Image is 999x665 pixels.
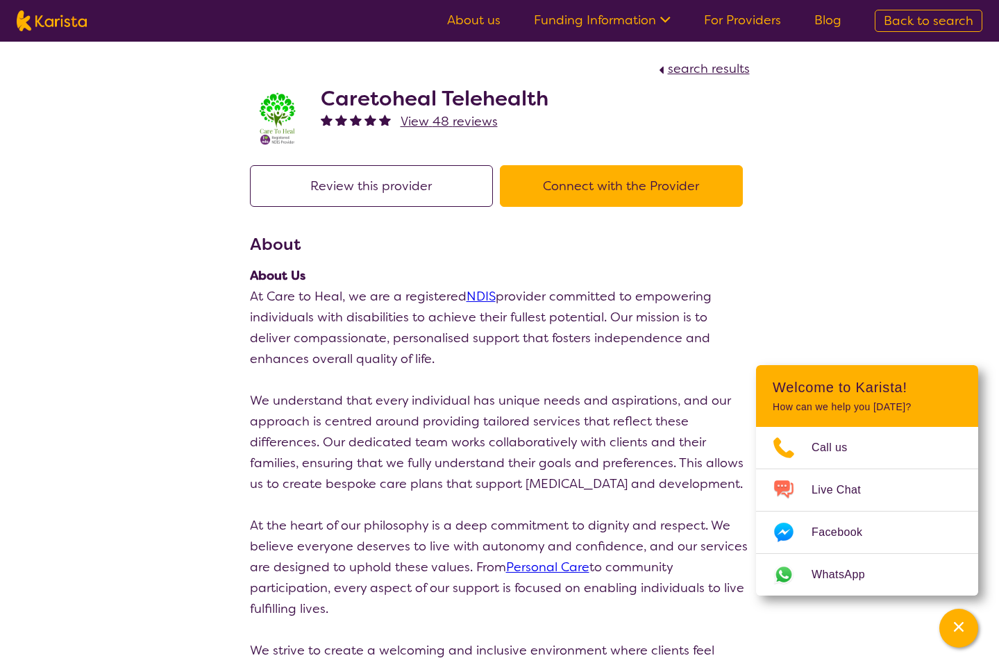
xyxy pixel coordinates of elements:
[17,10,87,31] img: Karista logo
[447,12,501,28] a: About us
[506,559,589,575] a: Personal Care
[335,114,347,126] img: fullstar
[812,564,882,585] span: WhatsApp
[250,232,750,257] h3: About
[321,86,548,111] h2: Caretoheal Telehealth
[364,114,376,126] img: fullstar
[756,554,978,596] a: Web link opens in a new tab.
[401,111,498,132] a: View 48 reviews
[773,401,962,413] p: How can we help you [DATE]?
[350,114,362,126] img: fullstar
[250,178,500,194] a: Review this provider
[500,165,743,207] button: Connect with the Provider
[655,60,750,77] a: search results
[773,379,962,396] h2: Welcome to Karista!
[875,10,982,32] a: Back to search
[250,267,305,284] strong: About Us
[467,288,496,305] a: NDIS
[704,12,781,28] a: For Providers
[534,12,671,28] a: Funding Information
[250,90,305,145] img: x8xkzxtsmjra3bp2ouhm.png
[500,178,750,194] a: Connect with the Provider
[379,114,391,126] img: fullstar
[401,113,498,130] span: View 48 reviews
[756,427,978,596] ul: Choose channel
[756,365,978,596] div: Channel Menu
[250,165,493,207] button: Review this provider
[884,12,973,29] span: Back to search
[812,522,879,543] span: Facebook
[321,114,333,126] img: fullstar
[812,480,878,500] span: Live Chat
[812,437,864,458] span: Call us
[668,60,750,77] span: search results
[939,609,978,648] button: Channel Menu
[814,12,841,28] a: Blog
